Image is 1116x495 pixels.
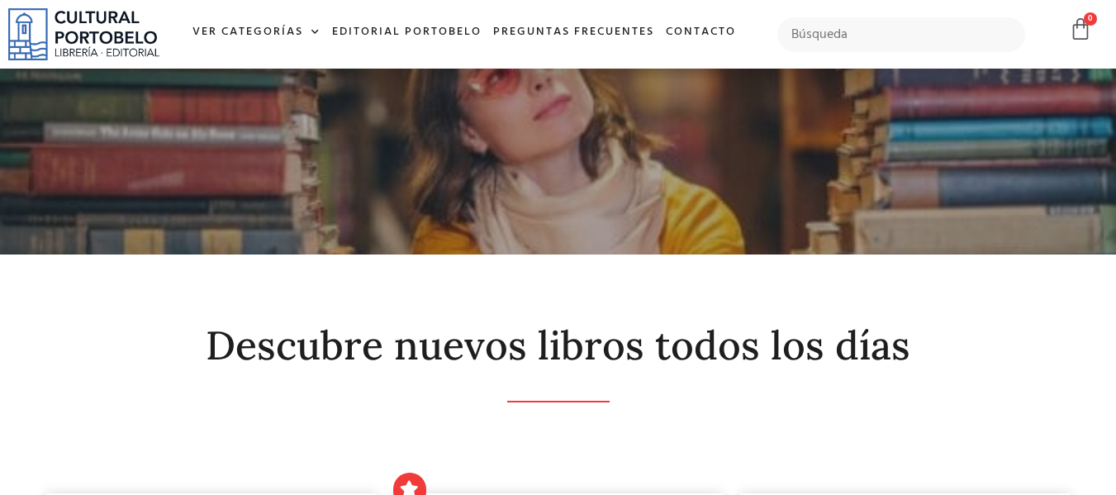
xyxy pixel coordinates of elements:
[1069,17,1092,41] a: 0
[660,15,742,50] a: Contacto
[326,15,487,50] a: Editorial Portobelo
[487,15,660,50] a: Preguntas frecuentes
[777,17,1026,52] input: Búsqueda
[46,324,1071,368] h2: Descubre nuevos libros todos los días
[187,15,326,50] a: Ver Categorías
[1084,12,1097,26] span: 0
